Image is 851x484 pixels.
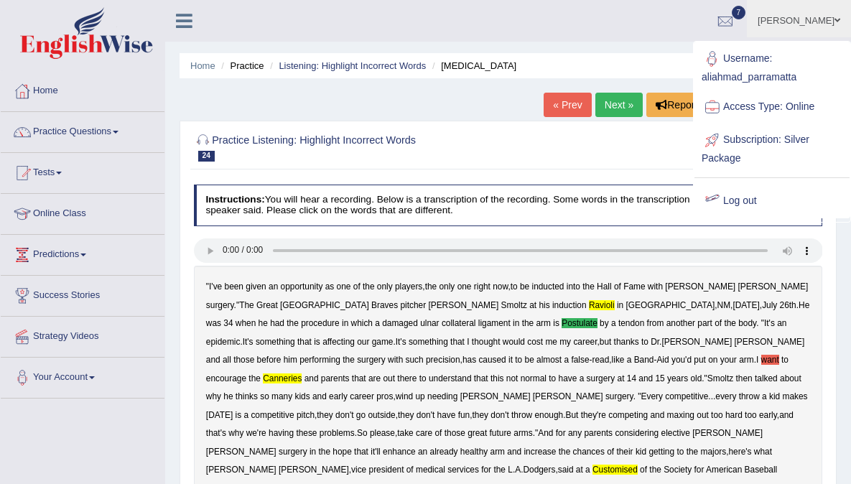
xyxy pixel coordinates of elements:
[651,337,659,347] b: Dr
[724,318,736,328] b: the
[318,447,330,457] b: the
[552,300,587,310] b: induction
[357,428,368,438] b: So
[717,300,731,310] b: NM
[239,300,254,310] b: The
[534,410,563,420] b: enough
[371,447,381,457] b: it'll
[617,300,623,310] b: in
[581,410,606,420] b: they're
[738,318,756,328] b: body
[745,410,757,420] b: too
[733,300,759,310] b: [DATE]
[667,410,694,420] b: maxing
[623,281,645,292] b: Fame
[614,337,639,347] b: thanks
[481,465,491,475] b: for
[559,447,571,457] b: the
[223,391,233,401] b: he
[647,318,664,328] b: from
[568,428,582,438] b: any
[756,355,758,365] b: I
[397,428,413,438] b: take
[478,355,506,365] b: caused
[690,373,702,383] b: old
[490,410,508,420] b: don't
[738,281,808,292] b: [PERSON_NAME]
[779,410,794,420] b: and
[447,465,479,475] b: services
[194,131,584,162] h2: Practice Listening: Highlight Incorrect Words
[260,391,269,401] b: so
[513,428,532,438] b: arms
[263,373,302,383] b: canneries
[687,447,699,457] b: the
[416,428,432,438] b: care
[600,337,612,347] b: but
[206,373,246,383] b: encourage
[780,300,796,310] b: 26th
[398,410,414,420] b: they
[533,391,603,401] b: [PERSON_NAME]
[209,281,222,292] b: I've
[279,60,426,71] a: Listening: Highlight Incorrect Words
[539,300,549,310] b: his
[783,391,808,401] b: makes
[707,373,733,383] b: Smoltz
[350,391,374,401] b: career
[357,355,386,365] b: surgery
[243,337,254,347] b: It's
[223,355,231,365] b: all
[329,391,348,401] b: early
[600,318,609,328] b: by
[666,318,695,328] b: another
[611,318,616,328] b: a
[382,318,418,328] b: damaged
[525,355,534,365] b: be
[728,447,751,457] b: here's
[296,428,317,438] b: these
[297,337,312,347] b: that
[511,410,532,420] b: throw
[429,59,516,73] li: [MEDICAL_DATA]
[430,447,458,457] b: already
[246,428,266,438] b: we're
[582,281,595,292] b: the
[589,300,615,310] b: ravioli
[376,391,393,401] b: pros
[351,465,366,475] b: vice
[527,337,543,347] b: cost
[587,373,615,383] b: surgery
[769,391,780,401] b: kid
[490,428,511,438] b: future
[490,373,504,383] b: this
[736,373,753,383] b: then
[627,355,632,365] b: a
[354,447,368,457] b: that
[493,281,508,292] b: now
[388,355,403,365] b: with
[697,410,709,420] b: out
[351,318,373,328] b: which
[605,391,633,401] b: surgery
[206,428,226,438] b: that's
[301,318,340,328] b: procedure
[584,428,613,438] b: parents
[515,355,522,365] b: to
[325,281,335,292] b: as
[515,465,521,475] b: A
[357,337,369,347] b: our
[754,447,772,457] b: what
[310,447,316,457] b: in
[287,318,299,328] b: the
[595,93,643,117] a: Next »
[616,447,633,457] b: their
[559,337,571,347] b: my
[571,355,589,365] b: false
[520,281,529,292] b: be
[322,337,355,347] b: affecting
[269,281,278,292] b: an
[377,281,393,292] b: only
[280,300,369,310] b: [GEOGRAPHIC_DATA]
[472,337,501,347] b: thought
